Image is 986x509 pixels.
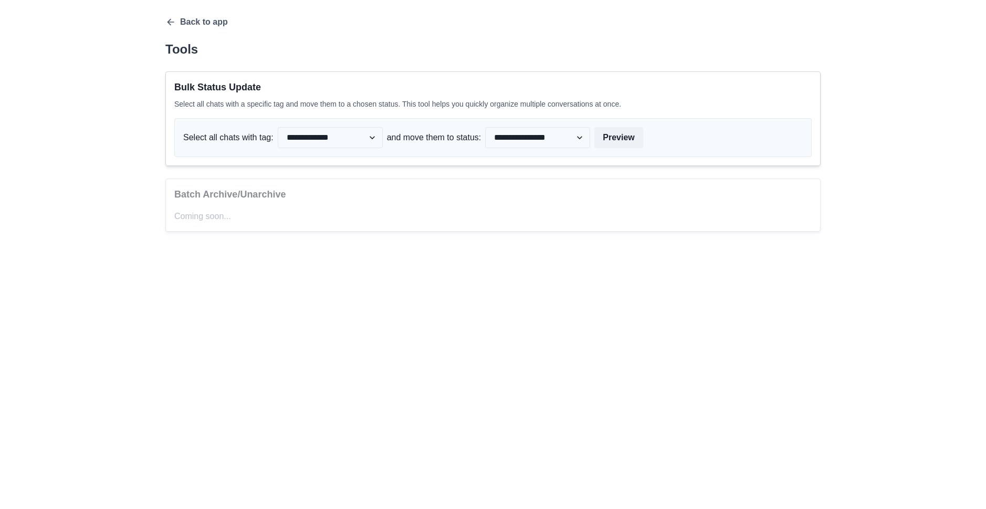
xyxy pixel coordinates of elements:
p: Select all chats with a specific tag and move them to a chosen status. This tool helps you quickl... [174,99,812,110]
button: Back to app [165,17,228,27]
p: and move them to status: [387,131,481,144]
p: Select all chats with tag: [183,131,274,144]
button: Preview [594,127,643,148]
p: Tools [165,40,821,59]
p: Coming soon... [174,210,812,223]
p: Bulk Status Update [174,80,812,95]
p: Batch Archive/Unarchive [174,188,812,202]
